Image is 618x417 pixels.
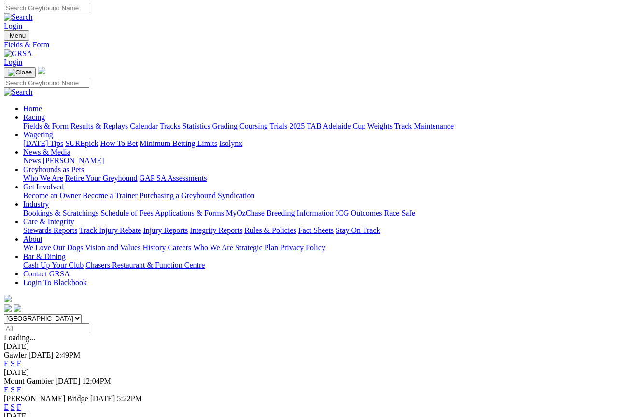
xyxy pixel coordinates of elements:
[23,270,70,278] a: Contact GRSA
[23,191,614,200] div: Get Involved
[79,226,141,234] a: Track Injury Rebate
[85,261,205,269] a: Chasers Restaurant & Function Centre
[336,226,380,234] a: Stay On Track
[384,209,415,217] a: Race Safe
[140,191,216,200] a: Purchasing a Greyhound
[23,113,45,121] a: Racing
[38,67,45,74] img: logo-grsa-white.png
[23,278,87,287] a: Login To Blackbook
[280,244,325,252] a: Privacy Policy
[394,122,454,130] a: Track Maintenance
[23,191,81,200] a: Become an Owner
[298,226,334,234] a: Fact Sheets
[4,394,88,403] span: [PERSON_NAME] Bridge
[4,30,29,41] button: Toggle navigation
[23,148,70,156] a: News & Media
[23,157,41,165] a: News
[143,226,188,234] a: Injury Reports
[65,139,98,147] a: SUREpick
[4,22,22,30] a: Login
[14,304,21,312] img: twitter.svg
[23,252,66,260] a: Bar & Dining
[226,209,265,217] a: MyOzChase
[289,122,365,130] a: 2025 TAB Adelaide Cup
[23,183,64,191] a: Get Involved
[23,244,614,252] div: About
[28,351,54,359] span: [DATE]
[4,58,22,66] a: Login
[23,200,49,208] a: Industry
[4,78,89,88] input: Search
[90,394,115,403] span: [DATE]
[70,122,128,130] a: Results & Replays
[4,333,35,342] span: Loading...
[83,191,138,200] a: Become a Trainer
[269,122,287,130] a: Trials
[168,244,191,252] a: Careers
[4,304,12,312] img: facebook.svg
[4,88,33,97] img: Search
[23,261,614,270] div: Bar & Dining
[183,122,211,130] a: Statistics
[117,394,142,403] span: 5:22PM
[85,244,140,252] a: Vision and Values
[267,209,334,217] a: Breeding Information
[4,342,614,351] div: [DATE]
[4,377,54,385] span: Mount Gambier
[23,130,53,139] a: Wagering
[10,32,26,39] span: Menu
[23,226,614,235] div: Care & Integrity
[155,209,224,217] a: Applications & Forms
[11,359,15,368] a: S
[56,377,81,385] span: [DATE]
[367,122,393,130] a: Weights
[212,122,238,130] a: Grading
[42,157,104,165] a: [PERSON_NAME]
[100,139,138,147] a: How To Bet
[4,41,614,49] a: Fields & Form
[4,49,32,58] img: GRSA
[11,386,15,394] a: S
[4,351,27,359] span: Gawler
[190,226,242,234] a: Integrity Reports
[56,351,81,359] span: 2:49PM
[239,122,268,130] a: Coursing
[17,386,21,394] a: F
[23,209,98,217] a: Bookings & Scratchings
[23,165,84,173] a: Greyhounds as Pets
[219,139,242,147] a: Isolynx
[130,122,158,130] a: Calendar
[235,244,278,252] a: Strategic Plan
[23,122,614,130] div: Racing
[4,295,12,302] img: logo-grsa-white.png
[4,3,89,13] input: Search
[140,139,217,147] a: Minimum Betting Limits
[4,403,9,411] a: E
[193,244,233,252] a: Who We Are
[23,104,42,113] a: Home
[23,174,63,182] a: Who We Are
[100,209,153,217] a: Schedule of Fees
[140,174,207,182] a: GAP SA Assessments
[4,67,36,78] button: Toggle navigation
[23,174,614,183] div: Greyhounds as Pets
[4,359,9,368] a: E
[8,69,32,76] img: Close
[17,403,21,411] a: F
[336,209,382,217] a: ICG Outcomes
[4,368,614,377] div: [DATE]
[23,235,42,243] a: About
[65,174,138,182] a: Retire Your Greyhound
[17,359,21,368] a: F
[23,122,69,130] a: Fields & Form
[23,157,614,165] div: News & Media
[142,244,166,252] a: History
[23,139,63,147] a: [DATE] Tips
[23,226,77,234] a: Stewards Reports
[4,386,9,394] a: E
[82,377,111,385] span: 12:04PM
[11,403,15,411] a: S
[23,217,74,226] a: Care & Integrity
[160,122,181,130] a: Tracks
